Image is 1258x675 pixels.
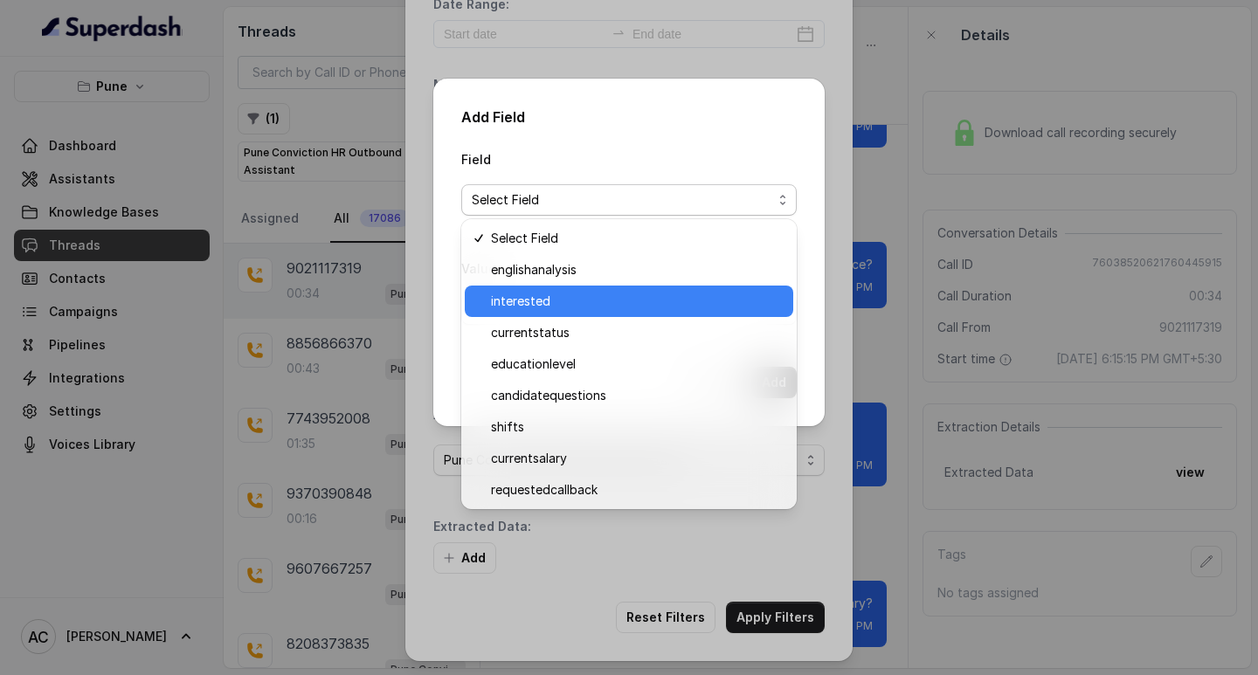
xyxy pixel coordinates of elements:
span: requestedcallback [491,479,783,500]
span: interested [491,291,783,312]
span: educationlevel [491,354,783,375]
span: englishanalysis [491,259,783,280]
span: candidatequestions [491,385,783,406]
span: shifts [491,417,783,437]
span: Select Field [472,189,772,210]
span: currentstatus [491,322,783,343]
span: currentsalary [491,448,783,469]
span: Select Field [491,228,783,249]
div: Select Field [461,219,797,509]
button: Select Field [461,184,797,216]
